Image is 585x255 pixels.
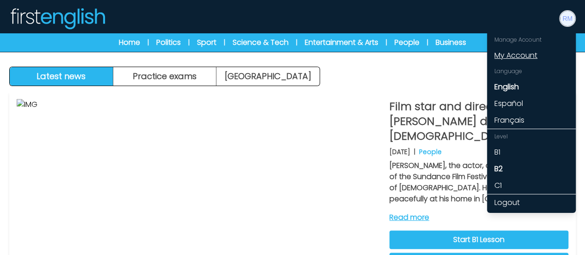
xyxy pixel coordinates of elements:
[560,11,575,26] img: Rita Martella
[389,160,568,205] p: [PERSON_NAME], the actor, director, and founder of the Sundance Film Festival, has died at the ag...
[389,147,410,156] p: [DATE]
[119,37,140,48] a: Home
[487,79,576,95] a: English
[487,112,576,129] a: Français
[10,67,113,86] button: Latest news
[487,194,576,211] a: Logout
[386,38,387,47] span: |
[487,32,576,47] div: Manage Account
[487,47,576,64] a: My Account
[296,38,297,47] span: |
[436,37,466,48] a: Business
[9,7,105,30] img: Logo
[427,38,428,47] span: |
[487,129,576,144] div: Level
[389,212,568,223] a: Read more
[487,177,576,194] a: C1
[394,37,419,48] a: People
[148,38,149,47] span: |
[389,230,568,249] a: Start B1 Lesson
[389,99,568,143] p: Film star and director [PERSON_NAME] dies aged [DEMOGRAPHIC_DATA]
[487,161,576,177] a: B2
[419,147,442,156] p: People
[487,64,576,79] div: Language
[188,38,190,47] span: |
[487,144,576,161] a: B1
[113,67,217,86] button: Practice exams
[233,37,289,48] a: Science & Tech
[224,38,225,47] span: |
[305,37,378,48] a: Entertainment & Arts
[156,37,181,48] a: Politics
[487,95,576,112] a: Español
[216,67,320,86] a: [GEOGRAPHIC_DATA]
[414,147,415,156] b: |
[197,37,216,48] a: Sport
